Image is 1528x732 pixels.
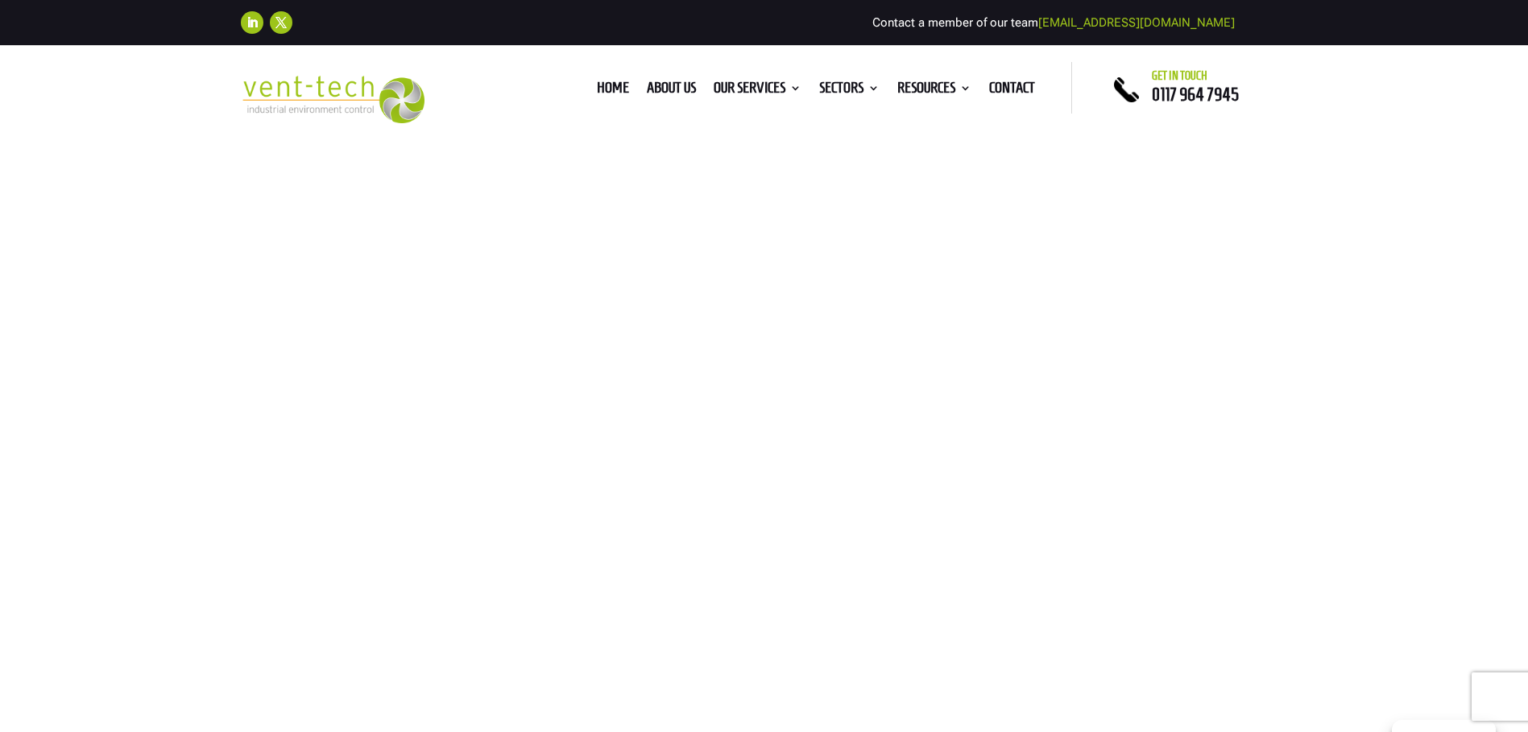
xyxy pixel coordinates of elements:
[1152,69,1207,82] span: Get in touch
[714,82,801,100] a: Our Services
[872,15,1235,30] span: Contact a member of our team
[1152,85,1239,104] a: 0117 964 7945
[897,82,971,100] a: Resources
[241,76,425,123] img: 2023-09-27T08_35_16.549ZVENT-TECH---Clear-background
[647,82,696,100] a: About us
[1038,15,1235,30] a: [EMAIL_ADDRESS][DOMAIN_NAME]
[597,82,629,100] a: Home
[989,82,1035,100] a: Contact
[241,11,263,34] a: Follow on LinkedIn
[270,11,292,34] a: Follow on X
[819,82,880,100] a: Sectors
